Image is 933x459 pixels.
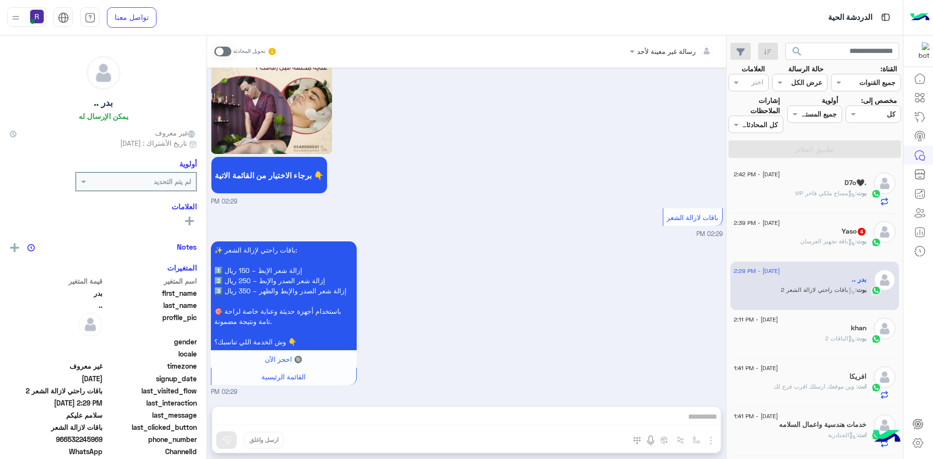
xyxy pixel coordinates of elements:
label: العلامات [742,64,765,74]
span: باقات لازالة الشعر [10,422,103,432]
img: WhatsApp [871,383,881,392]
span: last_message [104,410,197,420]
button: ارسل واغلق [244,432,284,448]
img: notes [27,244,35,252]
span: برجاء الاختيار من القائمة الاتية 👇 [215,170,324,180]
img: defaultAdmin.png [874,269,896,291]
span: 966532245969 [10,434,103,444]
h5: خدمات هندسية واعمال السلامه [779,421,866,429]
img: defaultAdmin.png [874,414,896,436]
span: : باقة تجهيز العرسان [800,238,857,245]
img: WhatsApp [871,334,881,344]
span: locale [104,349,197,359]
p: الدردشة الحية [828,11,872,24]
span: .. [10,300,103,310]
span: باقات لازالة الشعر [667,213,718,221]
span: 02:29 PM [211,197,237,206]
span: timezone [104,361,197,371]
h6: يمكن الإرسال له [79,112,128,120]
span: profile_pic [104,312,197,335]
span: [DATE] - 2:42 PM [734,170,780,179]
h6: أولوية [179,159,197,168]
span: انت [858,431,866,439]
span: signup_date [104,374,197,384]
span: القائمة الرئيسية [261,373,306,381]
h5: بدر .. [852,275,866,284]
span: 2025-09-02T11:28:02.906Z [10,374,103,384]
img: defaultAdmin.png [874,172,896,194]
span: بوت [857,238,866,245]
span: : مساج ملكي فاخر VIP [795,189,857,197]
label: القناة: [881,64,897,74]
h6: Notes [177,242,197,251]
label: مخصص إلى: [861,95,897,105]
span: 2025-09-02T11:29:27.313Z [10,398,103,408]
span: 02:29 PM [211,388,237,397]
img: defaultAdmin.png [87,56,120,89]
img: WhatsApp [871,238,881,247]
span: 2 [10,446,103,457]
span: تاريخ الأشتراك : [DATE] [120,138,187,148]
span: 🔘 احجز الآن [265,355,302,363]
span: gender [104,337,197,347]
img: WhatsApp [871,286,881,295]
span: 02:29 PM [696,230,723,238]
span: بوت [857,286,866,293]
span: 4 [858,228,865,236]
img: Logo [910,7,930,28]
img: tab [880,11,892,23]
img: add [10,243,19,252]
img: tab [85,12,96,23]
img: tab [58,12,69,23]
span: غير معروف [155,128,197,138]
h5: بدر .. [94,97,113,108]
label: إشارات الملاحظات [728,95,780,116]
span: [DATE] - 1:41 PM [734,364,778,373]
span: : الجنادرية [828,431,858,439]
h5: افريكا [849,373,866,381]
span: بدر [10,288,103,298]
label: أولوية [822,95,838,105]
span: وين موقعك ارسلك اقرب فرع لك [774,383,858,390]
span: [DATE] - 1:41 PM [734,412,778,421]
span: last_interaction [104,398,197,408]
span: [DATE] - 2:29 PM [734,267,780,275]
img: defaultAdmin.png [874,221,896,243]
span: اسم المتغير [104,276,197,286]
label: حالة الرسالة [788,64,824,74]
h5: khan [851,324,866,332]
span: : باقات راحتي لازالة الشعر 2 [781,286,857,293]
img: profile [10,12,22,24]
span: last_name [104,300,197,310]
span: بوت [857,335,866,342]
img: Q2FwdHVyZSAoMykucG5n.png [211,36,333,154]
span: null [10,337,103,347]
img: defaultAdmin.png [78,312,103,337]
button: تطبيق الفلاتر [728,140,901,158]
span: : الباقات 2 [825,335,857,342]
img: WhatsApp [871,189,881,199]
span: search [791,46,803,57]
span: قيمة المتغير [10,276,103,286]
img: hulul-logo.png [870,420,904,454]
span: [DATE] - 2:39 PM [734,219,780,227]
img: defaultAdmin.png [874,318,896,340]
small: تحويل المحادثة [233,48,265,55]
span: null [10,349,103,359]
a: tab [80,7,100,28]
span: ChannelId [104,446,197,457]
h5: D7o🖤. [845,179,866,187]
span: بوت [857,189,866,197]
a: تواصل معنا [107,7,156,28]
button: search [785,43,809,64]
span: انت [858,383,866,390]
span: [DATE] - 2:11 PM [734,315,778,324]
span: last_visited_flow [104,386,197,396]
h6: العلامات [10,202,197,211]
img: defaultAdmin.png [874,366,896,388]
h6: المتغيرات [167,263,197,272]
span: first_name [104,288,197,298]
p: 2/9/2025, 2:29 PM [211,241,357,350]
h5: Yaso [842,227,866,236]
span: phone_number [104,434,197,444]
